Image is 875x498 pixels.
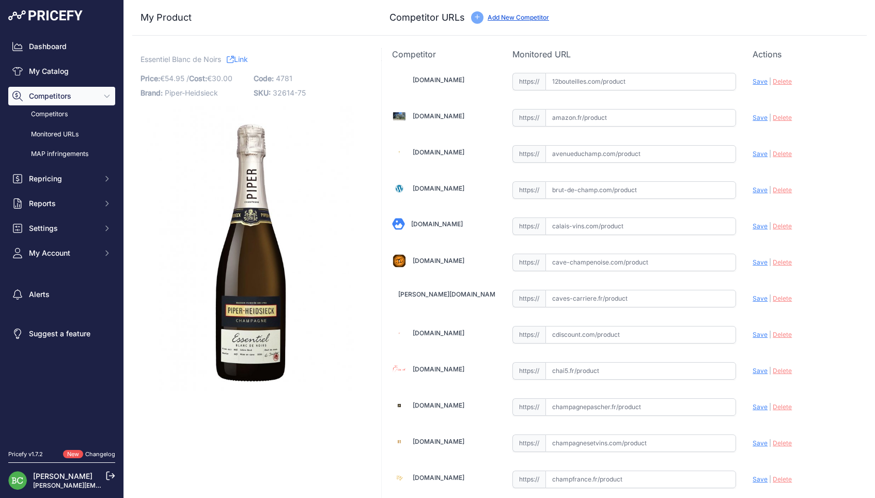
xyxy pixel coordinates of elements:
[8,450,43,459] div: Pricefy v1.7.2
[545,434,737,452] input: champagnesetvins.com/product
[769,294,771,302] span: |
[392,48,496,60] p: Competitor
[753,403,768,411] span: Save
[413,365,464,373] a: [DOMAIN_NAME]
[140,53,221,66] span: Essentiel Blanc de Noirs
[773,294,792,302] span: Delete
[545,109,737,127] input: amazon.fr/product
[545,362,737,380] input: chai5.fr/product
[769,439,771,447] span: |
[8,10,83,21] img: Pricefy Logo
[254,88,271,97] span: SKU:
[8,62,115,81] a: My Catalog
[8,105,115,123] a: Competitors
[140,88,163,97] span: Brand:
[512,398,545,416] span: https://
[773,77,792,85] span: Delete
[189,74,207,83] span: Cost:
[398,290,501,298] a: [PERSON_NAME][DOMAIN_NAME]
[773,475,792,483] span: Delete
[8,169,115,188] button: Repricing
[753,186,768,194] span: Save
[488,13,549,21] a: Add New Competitor
[8,324,115,343] a: Suggest a feature
[140,10,361,25] h3: My Product
[753,150,768,158] span: Save
[85,450,115,458] a: Changelog
[753,77,768,85] span: Save
[773,367,792,375] span: Delete
[773,403,792,411] span: Delete
[29,248,97,258] span: My Account
[276,74,292,83] span: 4781
[773,150,792,158] span: Delete
[753,475,768,483] span: Save
[512,181,545,199] span: https://
[8,37,115,438] nav: Sidebar
[254,74,274,83] span: Code:
[512,48,737,60] p: Monitored URL
[753,439,768,447] span: Save
[413,148,464,156] a: [DOMAIN_NAME]
[413,438,464,445] a: [DOMAIN_NAME]
[769,367,771,375] span: |
[29,223,97,234] span: Settings
[413,112,464,120] a: [DOMAIN_NAME]
[769,403,771,411] span: |
[512,217,545,235] span: https://
[413,474,464,481] a: [DOMAIN_NAME]
[753,48,856,60] p: Actions
[413,184,464,192] a: [DOMAIN_NAME]
[512,326,545,344] span: https://
[753,258,768,266] span: Save
[545,145,737,163] input: avenueduchamp.com/product
[512,290,545,307] span: https://
[8,87,115,105] button: Competitors
[545,254,737,271] input: cave-champenoise.com/product
[773,258,792,266] span: Delete
[29,174,97,184] span: Repricing
[773,186,792,194] span: Delete
[773,222,792,230] span: Delete
[753,114,768,121] span: Save
[63,450,83,459] span: New
[773,331,792,338] span: Delete
[389,10,465,25] h3: Competitor URLs
[33,481,243,489] a: [PERSON_NAME][EMAIL_ADDRESS][DOMAIN_NAME][PERSON_NAME]
[140,74,160,83] span: Price:
[769,77,771,85] span: |
[545,471,737,488] input: champfrance.fr/product
[212,74,232,83] span: 30.00
[411,220,463,228] a: [DOMAIN_NAME]
[512,362,545,380] span: https://
[773,114,792,121] span: Delete
[545,217,737,235] input: calais-vins.com/product
[545,326,737,344] input: cdiscount.com/product
[769,475,771,483] span: |
[512,434,545,452] span: https://
[769,258,771,266] span: |
[8,219,115,238] button: Settings
[273,88,306,97] span: 32614-75
[512,73,545,90] span: https://
[8,37,115,56] a: Dashboard
[8,194,115,213] button: Reports
[165,74,184,83] span: 54.95
[413,76,464,84] a: [DOMAIN_NAME]
[769,222,771,230] span: |
[8,145,115,163] a: MAP infringements
[165,88,218,97] span: Piper-Heidsieck
[769,150,771,158] span: |
[413,401,464,409] a: [DOMAIN_NAME]
[545,290,737,307] input: caves-carriere.fr/product
[8,244,115,262] button: My Account
[33,472,92,480] a: [PERSON_NAME]
[512,471,545,488] span: https://
[186,74,232,83] span: / €
[769,186,771,194] span: |
[545,398,737,416] input: champagnepascher.fr/product
[512,109,545,127] span: https://
[8,126,115,144] a: Monitored URLs
[545,73,737,90] input: 12bouteilles.com/product
[8,285,115,304] a: Alerts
